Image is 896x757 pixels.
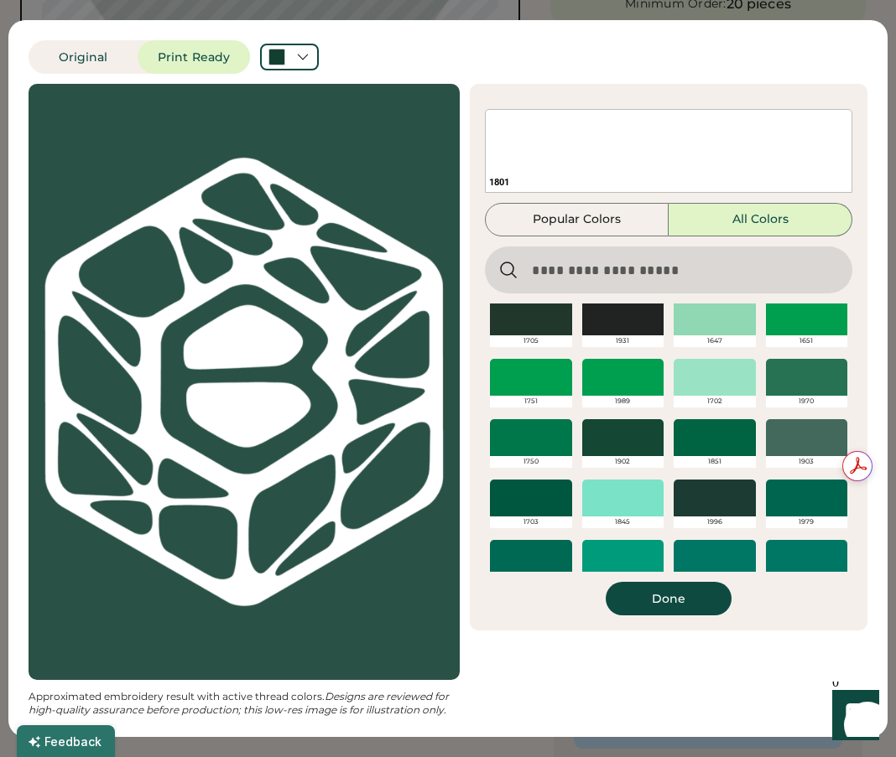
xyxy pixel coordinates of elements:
button: Print Ready [138,40,250,74]
div: 1801 [489,176,848,189]
button: Popular Colors [485,203,669,236]
div: 1703 [490,516,572,528]
div: 1705 [490,335,572,347]
div: 1903 [766,456,848,468]
div: Approximated embroidery result with active thread colors. [29,690,460,717]
em: Designs are reviewed for high-quality assurance before production; this low-res image is for illu... [29,690,451,716]
div: 1651 [766,335,848,347]
div: 1647 [674,335,756,347]
div: 1902 [582,456,664,468]
div: 1979 [766,516,848,528]
button: Done [606,582,732,615]
div: 1845 [582,516,664,528]
div: 1989 [582,396,664,407]
div: 1931 [582,335,664,347]
div: 1970 [766,396,848,407]
button: All Colors [669,203,852,236]
div: 1751 [490,396,572,407]
div: 1702 [674,396,756,407]
div: 1851 [674,456,756,468]
div: 1750 [490,456,572,468]
iframe: Front Chat [816,682,888,754]
button: Original [29,40,138,74]
div: 1996 [674,516,756,528]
